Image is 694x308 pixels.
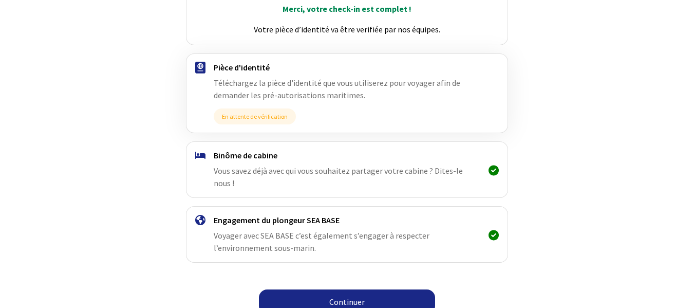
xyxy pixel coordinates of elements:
[214,78,460,100] span: Téléchargez la pièce d'identité que vous utiliserez pour voyager afin de demander les pré-autoris...
[214,108,296,124] span: En attente de vérification
[195,152,205,159] img: binome.svg
[214,150,480,160] h4: Binôme de cabine
[195,62,205,74] img: passport.svg
[214,62,480,73] h4: Pièce d'identité
[214,230,429,253] span: Voyager avec SEA BASE c’est également s’engager à respecter l’environnement sous-marin.
[196,23,498,35] p: Votre pièce d’identité va être verifiée par nos équipes.
[195,215,205,225] img: engagement.svg
[214,166,463,188] span: Vous savez déjà avec qui vous souhaitez partager votre cabine ? Dites-le nous !
[196,3,498,15] p: Merci, votre check-in est complet !
[214,215,480,225] h4: Engagement du plongeur SEA BASE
